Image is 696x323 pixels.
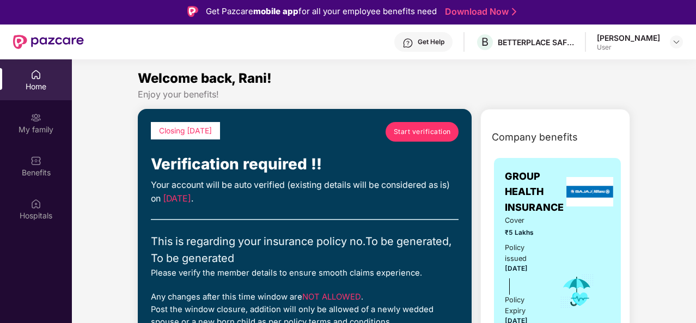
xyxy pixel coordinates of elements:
[151,179,459,206] div: Your account will be auto verified (existing details will be considered as is) on .
[302,292,361,302] span: NOT ALLOWED
[151,233,459,267] div: This is regarding your insurance policy no. To be generated, To be generated
[163,193,191,204] span: [DATE]
[418,38,444,46] div: Get Help
[597,43,660,52] div: User
[566,177,613,206] img: insurerLogo
[597,33,660,43] div: [PERSON_NAME]
[402,38,413,48] img: svg+xml;base64,PHN2ZyBpZD0iSGVscC0zMngzMiIgeG1sbnM9Imh0dHA6Ly93d3cudzMub3JnLzIwMDAvc3ZnIiB3aWR0aD...
[505,228,545,238] span: ₹5 Lakhs
[559,273,595,309] img: icon
[138,89,630,100] div: Enjoy your benefits!
[492,130,578,145] span: Company benefits
[512,6,516,17] img: Stroke
[253,6,298,16] strong: mobile app
[386,122,459,142] a: Start verification
[30,69,41,80] img: svg+xml;base64,PHN2ZyBpZD0iSG9tZSIgeG1sbnM9Imh0dHA6Ly93d3cudzMub3JnLzIwMDAvc3ZnIiB3aWR0aD0iMjAiIG...
[505,295,545,316] div: Policy Expiry
[30,112,41,123] img: svg+xml;base64,PHN2ZyB3aWR0aD0iMjAiIGhlaWdodD0iMjAiIHZpZXdCb3g9IjAgMCAyMCAyMCIgZmlsbD0ibm9uZSIgeG...
[481,35,489,48] span: B
[445,6,513,17] a: Download Now
[498,37,574,47] div: BETTERPLACE SAFETY SOLUTIONS PRIVATE LIMITED
[394,126,451,137] span: Start verification
[151,267,459,279] div: Please verify the member details to ensure smooth claims experience.
[206,5,437,18] div: Get Pazcare for all your employee benefits need
[13,35,84,49] img: New Pazcare Logo
[138,70,272,86] span: Welcome back, Rani!
[159,126,212,135] span: Closing [DATE]
[505,242,545,264] div: Policy issued
[505,265,528,272] span: [DATE]
[672,38,681,46] img: svg+xml;base64,PHN2ZyBpZD0iRHJvcGRvd24tMzJ4MzIiIHhtbG5zPSJodHRwOi8vd3d3LnczLm9yZy8yMDAwL3N2ZyIgd2...
[30,155,41,166] img: svg+xml;base64,PHN2ZyBpZD0iQmVuZWZpdHMiIHhtbG5zPSJodHRwOi8vd3d3LnczLm9yZy8yMDAwL3N2ZyIgd2lkdGg9Ij...
[505,169,564,215] span: GROUP HEALTH INSURANCE
[151,153,459,176] div: Verification required !!
[505,215,545,226] span: Cover
[187,6,198,17] img: Logo
[30,198,41,209] img: svg+xml;base64,PHN2ZyBpZD0iSG9zcGl0YWxzIiB4bWxucz0iaHR0cDovL3d3dy53My5vcmcvMjAwMC9zdmciIHdpZHRoPS...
